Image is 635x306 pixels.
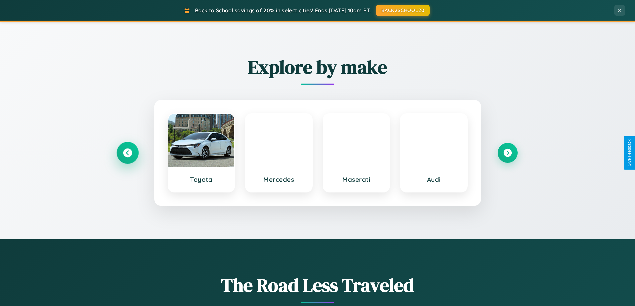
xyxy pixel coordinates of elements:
h3: Toyota [175,175,228,183]
h3: Mercedes [252,175,305,183]
button: BACK2SCHOOL20 [376,5,430,16]
h3: Maserati [330,175,383,183]
h2: Explore by make [118,54,518,80]
div: Give Feedback [627,140,632,166]
span: Back to School savings of 20% in select cities! Ends [DATE] 10am PT. [195,7,371,14]
h1: The Road Less Traveled [118,272,518,298]
h3: Audi [407,175,460,183]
